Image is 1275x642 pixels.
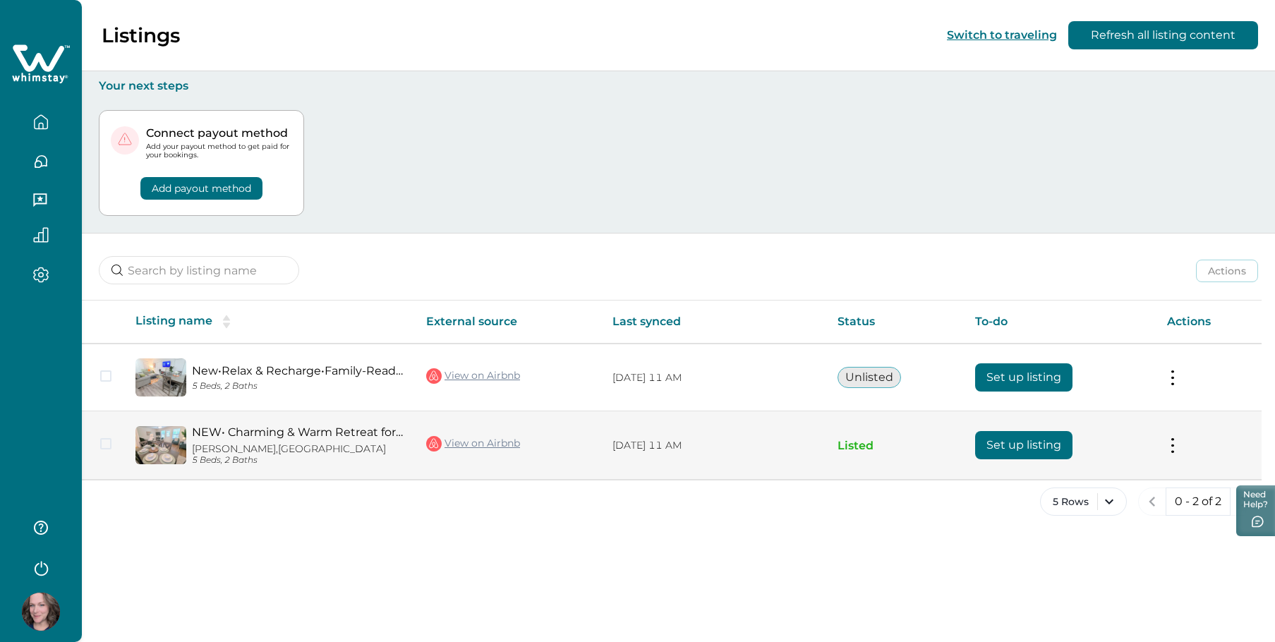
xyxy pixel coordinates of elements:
[426,435,520,453] a: View on Airbnb
[612,371,816,385] p: [DATE] 11 AM
[192,443,404,455] p: [PERSON_NAME], [GEOGRAPHIC_DATA]
[1138,487,1166,516] button: previous page
[102,23,180,47] p: Listings
[1166,487,1231,516] button: 0 - 2 of 2
[212,315,241,329] button: sorting
[601,301,827,344] th: Last synced
[838,367,901,388] button: Unlisted
[1196,260,1258,282] button: Actions
[192,381,404,392] p: 5 Beds, 2 Baths
[192,455,404,466] p: 5 Beds, 2 Baths
[124,301,415,344] th: Listing name
[140,177,262,200] button: Add payout method
[975,363,1072,392] button: Set up listing
[1040,487,1127,516] button: 5 Rows
[947,28,1057,42] button: Switch to traveling
[1175,495,1221,509] p: 0 - 2 of 2
[1230,487,1258,516] button: next page
[146,143,292,159] p: Add your payout method to get paid for your bookings.
[1068,21,1258,49] button: Refresh all listing content
[612,439,816,453] p: [DATE] 11 AM
[99,256,299,284] input: Search by listing name
[1156,301,1262,344] th: Actions
[146,126,292,140] p: Connect payout method
[964,301,1156,344] th: To-do
[826,301,964,344] th: Status
[22,593,60,631] img: Whimstay Host
[99,79,1258,93] p: Your next steps
[192,364,404,377] a: New•Relax & Recharge•Family-Ready 3BR•sleeps 8
[135,426,186,464] img: propertyImage_NEW• Charming & Warm Retreat for 8• Fully Stocked
[426,367,520,385] a: View on Airbnb
[838,439,953,453] p: Listed
[135,358,186,396] img: propertyImage_New•Relax & Recharge•Family-Ready 3BR•sleeps 8
[415,301,601,344] th: External source
[975,431,1072,459] button: Set up listing
[192,425,404,439] a: NEW• Charming & Warm Retreat for 8• Fully Stocked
